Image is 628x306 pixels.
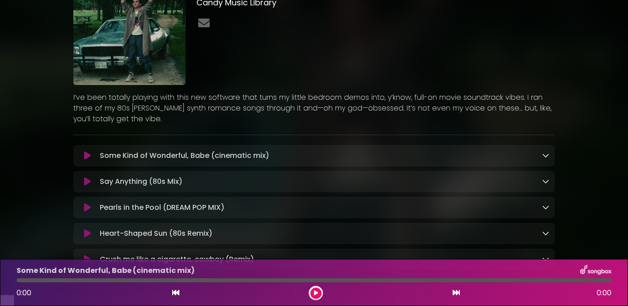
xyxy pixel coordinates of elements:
span: 0:00 [597,288,611,298]
p: Say Anything (80s Mix) [100,176,182,187]
img: songbox-logo-white.png [580,265,611,276]
p: Some Kind of Wonderful, Babe (cinematic mix) [100,150,269,161]
p: I’ve been totally playing with this new software that turns my little bedroom demos into, y’know,... [73,92,555,124]
p: Some Kind of Wonderful, Babe (cinematic mix) [17,265,195,276]
p: Heart-Shaped Sun (80s Remix) [100,228,212,239]
span: 0:00 [17,288,31,298]
p: Crush me like a cigarette, cowboy (Remix) [100,254,254,265]
p: Pearls in the Pool (DREAM POP MIX) [100,202,225,213]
